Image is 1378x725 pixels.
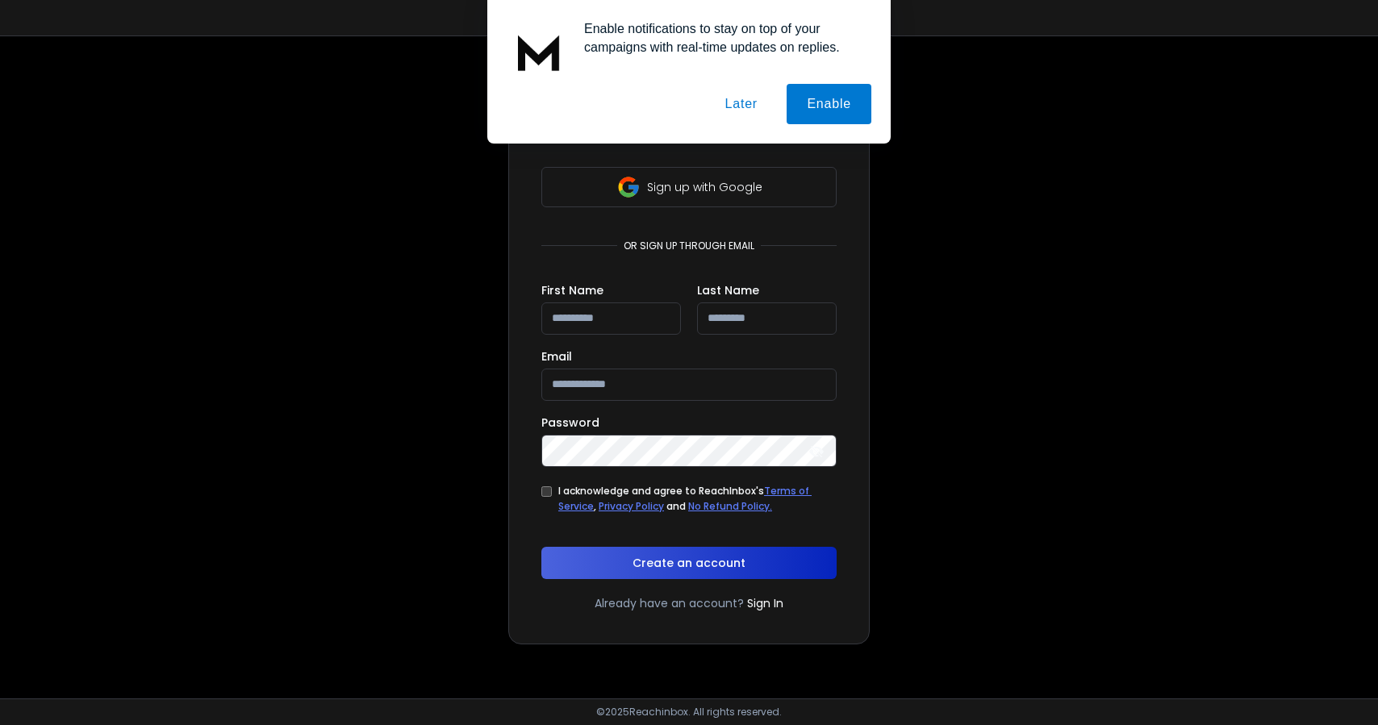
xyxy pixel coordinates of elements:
[541,167,837,207] button: Sign up with Google
[647,179,762,195] p: Sign up with Google
[541,547,837,579] button: Create an account
[787,84,871,124] button: Enable
[688,499,772,513] a: No Refund Policy.
[541,417,599,428] label: Password
[617,240,761,252] p: or sign up through email
[541,285,603,296] label: First Name
[558,484,812,514] a: Terms of Service
[704,84,777,124] button: Later
[507,19,571,84] img: notification icon
[747,595,783,611] a: Sign In
[599,499,664,513] a: Privacy Policy
[595,595,744,611] p: Already have an account?
[541,351,572,362] label: Email
[571,19,871,56] div: Enable notifications to stay on top of your campaigns with real-time updates on replies.
[697,285,759,296] label: Last Name
[558,483,837,515] div: I acknowledge and agree to ReachInbox's , and
[596,706,782,719] p: © 2025 Reachinbox. All rights reserved.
